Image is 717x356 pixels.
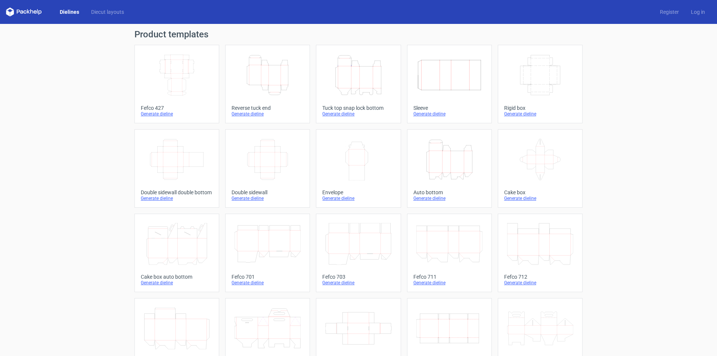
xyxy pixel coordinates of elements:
div: Generate dieline [141,111,213,117]
div: Cake box [504,189,576,195]
div: Reverse tuck end [232,105,304,111]
div: Fefco 427 [141,105,213,111]
div: Auto bottom [413,189,485,195]
a: Reverse tuck endGenerate dieline [225,45,310,123]
h1: Product templates [134,30,583,39]
div: Generate dieline [504,280,576,286]
a: Fefco 712Generate dieline [498,214,583,292]
div: Generate dieline [413,195,485,201]
a: EnvelopeGenerate dieline [316,129,401,208]
a: Cake box auto bottomGenerate dieline [134,214,219,292]
div: Envelope [322,189,394,195]
div: Generate dieline [232,195,304,201]
a: Cake boxGenerate dieline [498,129,583,208]
a: Auto bottomGenerate dieline [407,129,492,208]
a: Double sidewallGenerate dieline [225,129,310,208]
a: Fefco 703Generate dieline [316,214,401,292]
div: Generate dieline [141,280,213,286]
a: Dielines [54,8,85,16]
div: Generate dieline [141,195,213,201]
a: Fefco 427Generate dieline [134,45,219,123]
a: Fefco 701Generate dieline [225,214,310,292]
div: Generate dieline [322,111,394,117]
div: Fefco 712 [504,274,576,280]
a: Double sidewall double bottomGenerate dieline [134,129,219,208]
div: Sleeve [413,105,485,111]
div: Generate dieline [322,195,394,201]
a: Fefco 711Generate dieline [407,214,492,292]
a: SleeveGenerate dieline [407,45,492,123]
div: Generate dieline [413,280,485,286]
div: Fefco 701 [232,274,304,280]
div: Generate dieline [413,111,485,117]
div: Double sidewall [232,189,304,195]
div: Cake box auto bottom [141,274,213,280]
div: Tuck top snap lock bottom [322,105,394,111]
a: Tuck top snap lock bottomGenerate dieline [316,45,401,123]
div: Generate dieline [232,111,304,117]
div: Fefco 703 [322,274,394,280]
div: Fefco 711 [413,274,485,280]
div: Rigid box [504,105,576,111]
div: Generate dieline [232,280,304,286]
a: Diecut layouts [85,8,130,16]
a: Log in [685,8,711,16]
a: Register [654,8,685,16]
div: Generate dieline [504,195,576,201]
div: Generate dieline [322,280,394,286]
a: Rigid boxGenerate dieline [498,45,583,123]
div: Double sidewall double bottom [141,189,213,195]
div: Generate dieline [504,111,576,117]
